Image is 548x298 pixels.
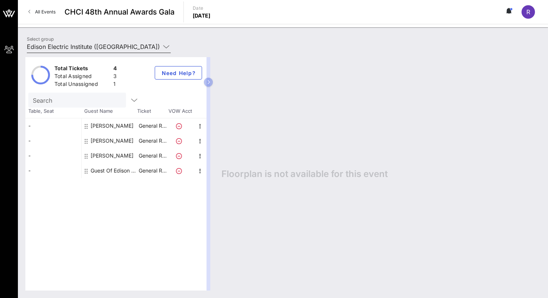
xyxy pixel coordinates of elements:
div: 3 [113,72,117,82]
span: R [526,8,530,16]
div: Total Assigned [54,72,110,82]
span: Ticket [137,108,167,115]
div: Guest Of Edison Electric Institute [91,163,138,178]
div: - [25,133,81,148]
span: Guest Name [81,108,137,115]
span: VOW Acct [167,108,193,115]
span: Need Help? [161,70,196,76]
p: [DATE] [193,12,211,19]
button: Need Help? [155,66,202,80]
div: - [25,148,81,163]
a: All Events [24,6,60,18]
div: David L. Botello [91,118,133,133]
p: General R… [138,148,167,163]
span: All Events [35,9,56,15]
p: Date [193,4,211,12]
div: Total Tickets [54,65,110,74]
span: CHCI 48th Annual Awards Gala [64,6,174,18]
div: 4 [113,65,117,74]
div: Kwame Canty [91,148,133,163]
div: - [25,118,81,133]
p: General R… [138,133,167,148]
span: Table, Seat [25,108,81,115]
div: Total Unassigned [54,80,110,90]
p: General R… [138,118,167,133]
div: Jose Atilio Hernandez [91,133,133,148]
label: Select group [27,36,54,42]
p: General R… [138,163,167,178]
div: - [25,163,81,178]
span: Floorplan is not available for this event [221,168,388,180]
div: R [522,5,535,19]
div: 1 [113,80,117,90]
